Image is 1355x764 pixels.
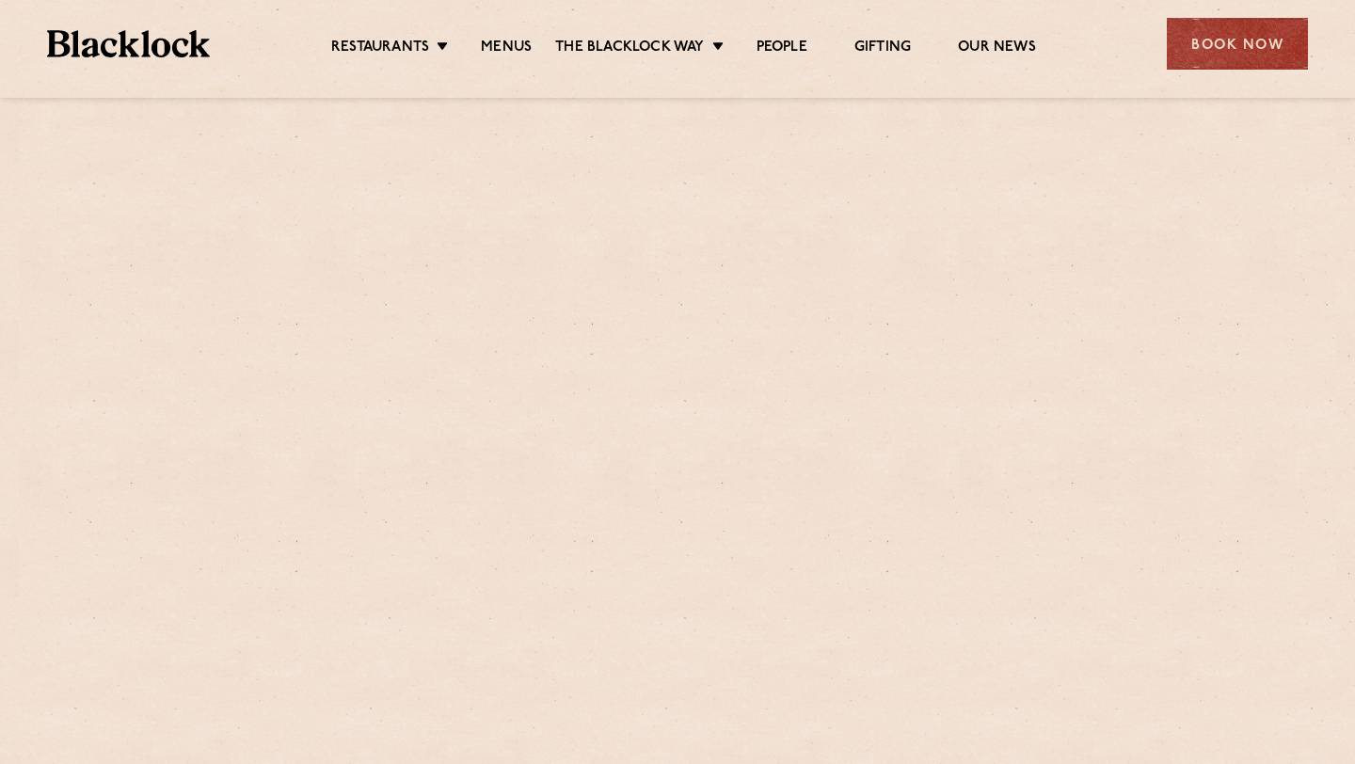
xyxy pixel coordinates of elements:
a: Our News [958,39,1036,59]
a: People [757,39,807,59]
a: Gifting [854,39,911,59]
a: The Blacklock Way [555,39,704,59]
a: Menus [481,39,532,59]
img: BL_Textured_Logo-footer-cropped.svg [47,30,210,57]
div: Book Now [1167,18,1308,70]
a: Restaurants [331,39,429,59]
